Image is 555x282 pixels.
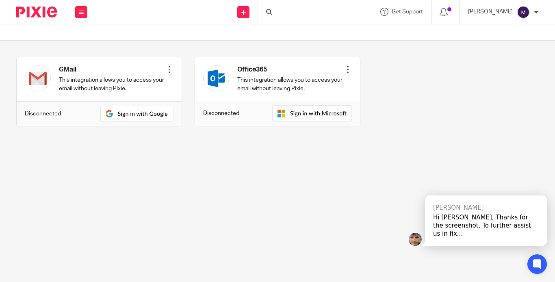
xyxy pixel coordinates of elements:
[100,106,173,122] img: sign-in-with-gmail.svg
[16,7,57,17] img: Pixie
[517,6,530,19] img: svg%3E
[203,109,239,117] p: Disconnected
[392,9,423,15] span: Get Support
[25,65,51,91] img: gmail.svg
[468,8,513,16] p: [PERSON_NAME]
[409,233,422,246] img: Chy10dY5LEHvj3TC4UfDpNBP8wd5IkGYgqMBIwt0Bvokvgbo6HzD3csUxYwJb3u3T6n1DKehDzt.jpg
[433,213,539,238] div: Hi [PERSON_NAME], Thanks for the screenshot. To further assist us in fix...
[59,76,165,93] p: This integration allows you to access your email without leaving Pixie.
[433,204,539,212] div: [PERSON_NAME]
[237,65,344,74] h4: Office365
[237,76,344,93] p: This integration allows you to access your email without leaving Pixie.
[25,110,61,118] p: Disconnected
[59,65,165,74] h4: GMail
[272,105,352,122] img: sign-in-with-outlook.svg
[203,65,229,91] img: outlook.svg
